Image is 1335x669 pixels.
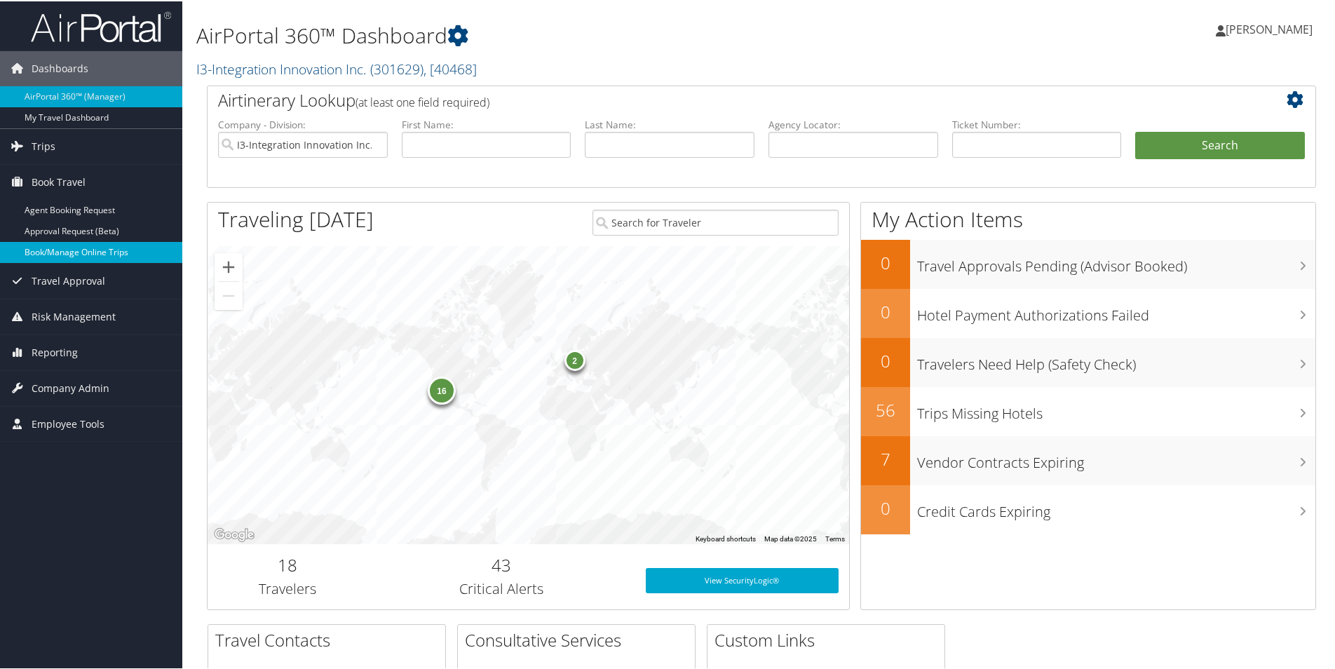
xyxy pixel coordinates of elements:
[196,20,950,49] h1: AirPortal 360™ Dashboard
[917,248,1315,275] h3: Travel Approvals Pending (Advisor Booked)
[1216,7,1327,49] a: [PERSON_NAME]
[861,337,1315,386] a: 0Travelers Need Help (Safety Check)
[861,495,910,519] h2: 0
[465,627,695,651] h2: Consultative Services
[423,58,477,77] span: , [ 40468 ]
[917,494,1315,520] h3: Credit Cards Expiring
[215,252,243,280] button: Zoom in
[215,281,243,309] button: Zoom out
[696,533,756,543] button: Keyboard shortcuts
[428,374,456,403] div: 16
[917,297,1315,324] h3: Hotel Payment Authorizations Failed
[768,116,938,130] label: Agency Locator:
[32,163,86,198] span: Book Travel
[861,250,910,273] h2: 0
[1135,130,1305,158] button: Search
[370,58,423,77] span: ( 301629 )
[764,534,817,541] span: Map data ©2025
[861,397,910,421] h2: 56
[218,87,1212,111] h2: Airtinerary Lookup
[355,93,489,109] span: (at least one field required)
[952,116,1122,130] label: Ticket Number:
[31,9,171,42] img: airportal-logo.png
[196,58,477,77] a: I3-Integration Innovation Inc.
[861,299,910,323] h2: 0
[861,446,910,470] h2: 7
[861,484,1315,533] a: 0Credit Cards Expiring
[861,288,1315,337] a: 0Hotel Payment Authorizations Failed
[379,552,625,576] h2: 43
[861,386,1315,435] a: 56Trips Missing Hotels
[825,534,845,541] a: Terms (opens in new tab)
[1226,20,1313,36] span: [PERSON_NAME]
[32,334,78,369] span: Reporting
[218,552,358,576] h2: 18
[861,435,1315,484] a: 7Vendor Contracts Expiring
[402,116,571,130] label: First Name:
[861,348,910,372] h2: 0
[218,116,388,130] label: Company - Division:
[917,346,1315,373] h3: Travelers Need Help (Safety Check)
[211,525,257,543] a: Open this area in Google Maps (opens a new window)
[32,405,104,440] span: Employee Tools
[917,445,1315,471] h3: Vendor Contracts Expiring
[32,370,109,405] span: Company Admin
[564,348,585,369] div: 2
[32,262,105,297] span: Travel Approval
[714,627,944,651] h2: Custom Links
[861,203,1315,233] h1: My Action Items
[218,578,358,597] h3: Travelers
[218,203,374,233] h1: Traveling [DATE]
[592,208,839,234] input: Search for Traveler
[379,578,625,597] h3: Critical Alerts
[917,396,1315,422] h3: Trips Missing Hotels
[861,238,1315,288] a: 0Travel Approvals Pending (Advisor Booked)
[585,116,754,130] label: Last Name:
[32,50,88,85] span: Dashboards
[211,525,257,543] img: Google
[646,567,839,592] a: View SecurityLogic®
[32,298,116,333] span: Risk Management
[32,128,55,163] span: Trips
[215,627,445,651] h2: Travel Contacts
